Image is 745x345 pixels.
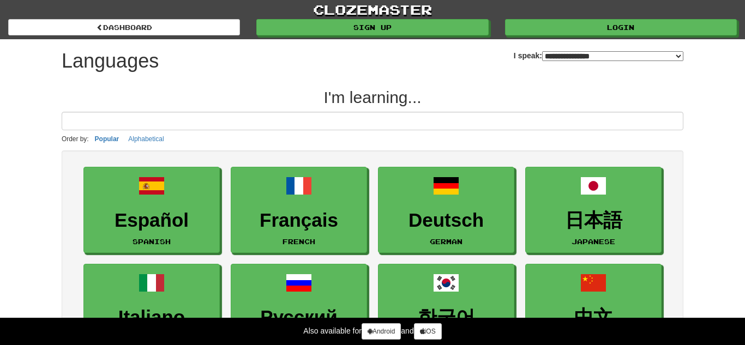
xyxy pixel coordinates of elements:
h3: Italiano [89,307,214,328]
h3: Español [89,210,214,231]
small: French [283,238,315,245]
h3: Русский [237,307,361,328]
small: Order by: [62,135,89,143]
a: Login [505,19,737,35]
h3: Français [237,210,361,231]
a: Sign up [256,19,488,35]
h1: Languages [62,50,159,72]
h3: 日本語 [531,210,656,231]
small: Japanese [572,238,615,245]
a: Android [362,323,401,340]
a: EspañolSpanish [83,167,220,253]
select: I speak: [542,51,683,61]
h3: 한국어 [384,307,508,328]
h3: Deutsch [384,210,508,231]
label: I speak: [514,50,683,61]
a: FrançaisFrench [231,167,367,253]
h3: 中文 [531,307,656,328]
small: Spanish [133,238,171,245]
h2: I'm learning... [62,88,683,106]
small: German [430,238,462,245]
a: dashboard [8,19,240,35]
button: Popular [92,133,123,145]
a: iOS [414,323,442,340]
a: DeutschGerman [378,167,514,253]
button: Alphabetical [125,133,167,145]
a: 日本語Japanese [525,167,662,253]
